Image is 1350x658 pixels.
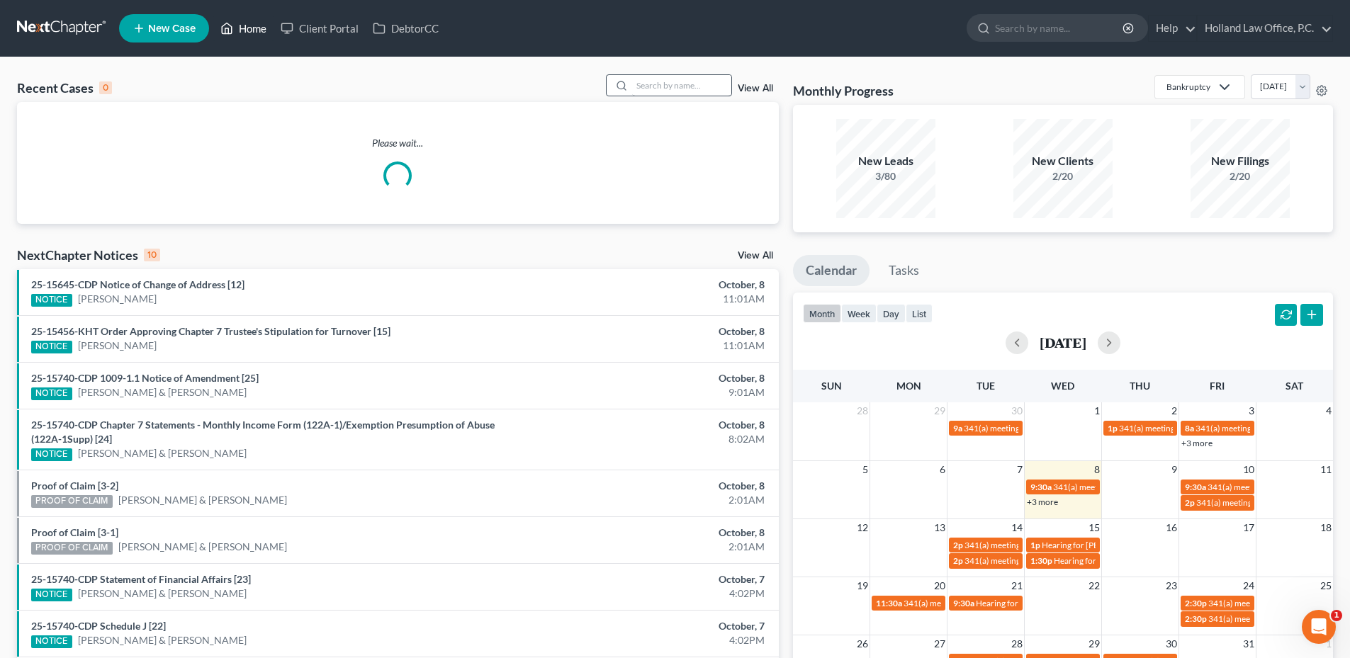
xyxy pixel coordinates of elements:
[1242,577,1256,594] span: 24
[366,16,446,41] a: DebtorCC
[876,255,932,286] a: Tasks
[803,304,841,323] button: month
[118,540,287,554] a: [PERSON_NAME] & [PERSON_NAME]
[933,402,947,419] span: 29
[953,555,963,566] span: 2p
[1208,598,1345,608] span: 341(a) meeting for [PERSON_NAME]
[78,292,157,306] a: [PERSON_NAME]
[876,598,902,608] span: 11:30a
[31,495,113,508] div: PROOF OF CLAIM
[529,586,765,601] div: 4:02PM
[1010,402,1024,419] span: 30
[17,79,112,96] div: Recent Cases
[1191,153,1290,169] div: New Filings
[855,577,870,594] span: 19
[31,294,72,307] div: NOTICE
[31,526,118,538] a: Proof of Claim [3-1]
[933,635,947,652] span: 27
[118,493,287,507] a: [PERSON_NAME] & [PERSON_NAME]
[529,540,765,554] div: 2:01AM
[1170,402,1179,419] span: 2
[1010,635,1024,652] span: 28
[1027,497,1058,507] a: +3 more
[1093,461,1101,478] span: 8
[529,493,765,507] div: 2:01AM
[1013,169,1113,183] div: 2/20
[861,461,870,478] span: 5
[31,620,166,632] a: 25-15740-CDP Schedule J [22]
[529,526,765,540] div: October, 8
[31,419,495,445] a: 25-15740-CDP Chapter 7 Statements - Monthly Income Form (122A-1)/Exemption Presumption of Abuse (...
[1319,519,1333,536] span: 18
[953,423,962,433] span: 9a
[1185,482,1206,492] span: 9:30a
[953,540,963,550] span: 2p
[1087,635,1101,652] span: 29
[1198,16,1332,41] a: Holland Law Office, P.C.
[1130,380,1150,392] span: Thu
[1087,577,1101,594] span: 22
[1030,540,1040,550] span: 1p
[1191,169,1290,183] div: 2/20
[1030,482,1052,492] span: 9:30a
[1319,577,1333,594] span: 25
[793,82,894,99] h3: Monthly Progress
[933,519,947,536] span: 13
[1208,482,1344,492] span: 341(a) meeting for [PERSON_NAME]
[836,153,935,169] div: New Leads
[17,246,160,263] div: NextChapter Notices
[1051,380,1074,392] span: Wed
[31,372,259,384] a: 25-15740-CDP 1009-1.1 Notice of Amendment [25]
[1247,402,1256,419] span: 3
[31,278,244,290] a: 25-15645-CDP Notice of Change of Address [12]
[793,255,870,286] a: Calendar
[738,84,773,93] a: View All
[1040,335,1086,350] h2: [DATE]
[1093,402,1101,419] span: 1
[1170,461,1179,478] span: 9
[855,519,870,536] span: 12
[529,371,765,385] div: October, 8
[148,23,196,34] span: New Case
[78,586,247,601] a: [PERSON_NAME] & [PERSON_NAME]
[1030,555,1052,566] span: 1:30p
[274,16,366,41] a: Client Portal
[1010,519,1024,536] span: 14
[1054,555,1239,566] span: Hearing for [PERSON_NAME] & [PERSON_NAME]
[976,598,1086,608] span: Hearing for [PERSON_NAME]
[1242,519,1256,536] span: 17
[31,325,390,337] a: 25-15456-KHT Order Approving Chapter 7 Trustee's Stipulation for Turnover [15]
[1302,610,1336,644] iframe: Intercom live chat
[1042,540,1227,550] span: Hearing for [PERSON_NAME] & [PERSON_NAME]
[933,577,947,594] span: 20
[17,136,779,150] p: Please wait...
[855,402,870,419] span: 28
[1164,577,1179,594] span: 23
[1242,635,1256,652] span: 31
[529,278,765,292] div: October, 8
[964,555,1101,566] span: 341(a) meeting for [PERSON_NAME]
[977,380,995,392] span: Tue
[1331,610,1342,621] span: 1
[529,633,765,647] div: 4:02PM
[1319,461,1333,478] span: 11
[1242,461,1256,478] span: 10
[99,81,112,94] div: 0
[31,542,113,555] div: PROOF OF CLAIM
[1286,380,1303,392] span: Sat
[821,380,842,392] span: Sun
[738,251,773,261] a: View All
[938,461,947,478] span: 6
[1164,635,1179,652] span: 30
[1119,423,1331,433] span: 341(a) meeting for [PERSON_NAME] & [PERSON_NAME]
[1324,402,1333,419] span: 4
[855,635,870,652] span: 26
[877,304,906,323] button: day
[529,292,765,306] div: 11:01AM
[31,480,118,492] a: Proof of Claim [3-2]
[31,589,72,601] div: NOTICE
[529,432,765,446] div: 8:02AM
[1087,519,1101,536] span: 15
[836,169,935,183] div: 3/80
[31,448,72,461] div: NOTICE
